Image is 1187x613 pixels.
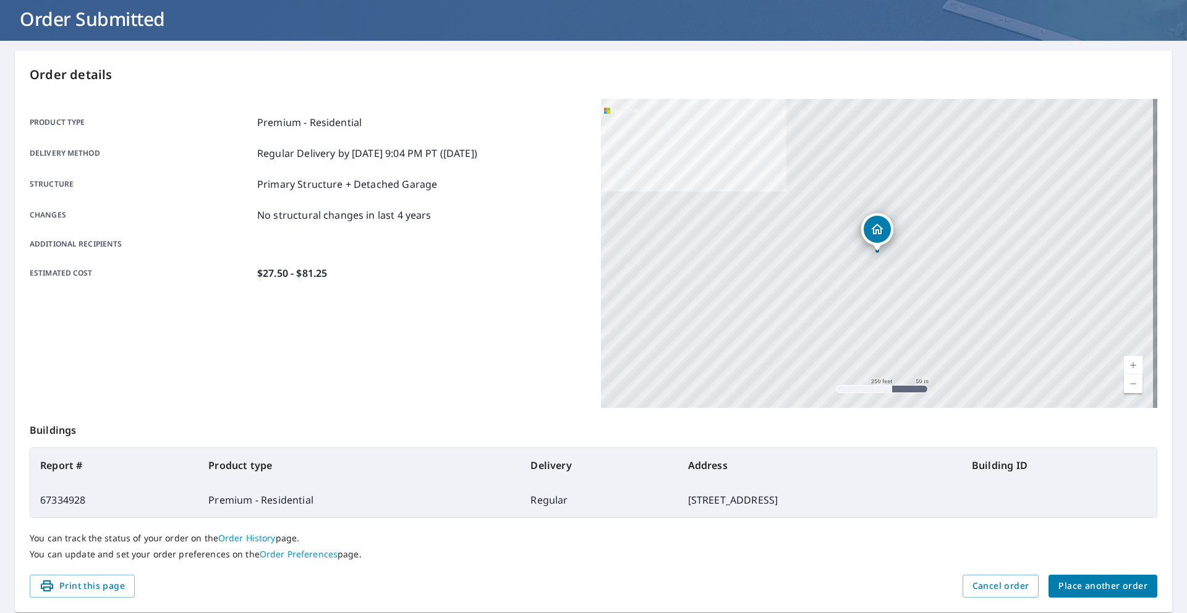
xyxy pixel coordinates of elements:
[30,177,252,192] p: Structure
[1124,356,1142,374] a: Current Level 17, Zoom In
[260,548,338,560] a: Order Preferences
[963,575,1039,598] button: Cancel order
[257,177,437,192] p: Primary Structure + Detached Garage
[521,448,678,483] th: Delivery
[198,483,521,517] td: Premium - Residential
[30,549,1157,560] p: You can update and set your order preferences on the page.
[30,66,1157,84] p: Order details
[198,448,521,483] th: Product type
[1124,374,1142,393] a: Current Level 17, Zoom Out
[30,208,252,222] p: Changes
[962,448,1157,483] th: Building ID
[30,483,198,517] td: 67334928
[40,578,125,594] span: Print this page
[521,483,678,517] td: Regular
[257,266,327,281] p: $27.50 - $81.25
[257,115,362,130] p: Premium - Residential
[1049,575,1157,598] button: Place another order
[30,146,252,161] p: Delivery method
[30,115,252,130] p: Product type
[678,448,962,483] th: Address
[30,533,1157,544] p: You can track the status of your order on the page.
[30,239,252,250] p: Additional recipients
[30,266,252,281] p: Estimated cost
[678,483,962,517] td: [STREET_ADDRESS]
[30,575,135,598] button: Print this page
[257,146,477,161] p: Regular Delivery by [DATE] 9:04 PM PT ([DATE])
[861,213,893,252] div: Dropped pin, building 1, Residential property, 229 W 9th St Fairmont, MN 56031
[257,208,432,222] p: No structural changes in last 4 years
[15,6,1172,32] h1: Order Submitted
[972,578,1029,594] span: Cancel order
[30,408,1157,447] p: Buildings
[218,532,276,544] a: Order History
[30,448,198,483] th: Report #
[1058,578,1147,594] span: Place another order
